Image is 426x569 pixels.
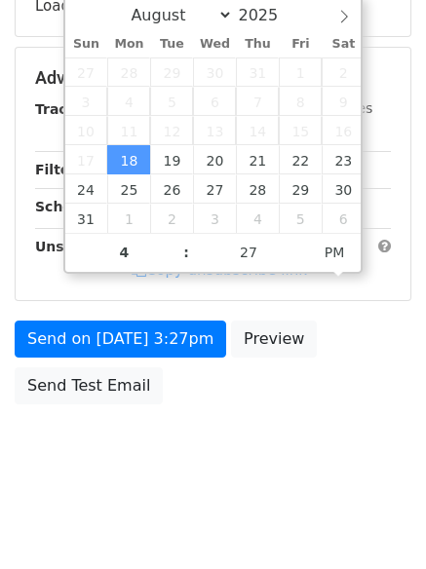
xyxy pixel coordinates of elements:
span: August 30, 2025 [322,174,365,204]
span: August 4, 2025 [107,87,150,116]
span: July 30, 2025 [193,57,236,87]
span: July 29, 2025 [150,57,193,87]
span: August 5, 2025 [150,87,193,116]
span: Mon [107,38,150,51]
span: July 27, 2025 [65,57,108,87]
span: August 20, 2025 [193,145,236,174]
span: August 28, 2025 [236,174,279,204]
span: August 31, 2025 [65,204,108,233]
span: August 29, 2025 [279,174,322,204]
span: August 19, 2025 [150,145,193,174]
span: : [183,233,189,272]
span: August 16, 2025 [322,116,365,145]
span: August 22, 2025 [279,145,322,174]
strong: Filters [35,162,85,177]
span: Click to toggle [308,233,362,272]
span: September 2, 2025 [150,204,193,233]
input: Hour [65,233,184,272]
span: Sat [322,38,365,51]
span: September 1, 2025 [107,204,150,233]
span: September 3, 2025 [193,204,236,233]
span: Sun [65,38,108,51]
span: Thu [236,38,279,51]
span: Tue [150,38,193,51]
span: August 13, 2025 [193,116,236,145]
span: July 31, 2025 [236,57,279,87]
span: Wed [193,38,236,51]
iframe: Chat Widget [329,475,426,569]
strong: Tracking [35,101,100,117]
span: August 8, 2025 [279,87,322,116]
a: Send Test Email [15,367,163,404]
span: August 12, 2025 [150,116,193,145]
strong: Unsubscribe [35,239,131,254]
span: August 6, 2025 [193,87,236,116]
span: August 26, 2025 [150,174,193,204]
h5: Advanced [35,67,391,89]
span: August 11, 2025 [107,116,150,145]
span: September 4, 2025 [236,204,279,233]
span: August 15, 2025 [279,116,322,145]
a: Send on [DATE] 3:27pm [15,321,226,358]
span: Fri [279,38,322,51]
strong: Schedule [35,199,105,214]
span: August 10, 2025 [65,116,108,145]
span: August 2, 2025 [322,57,365,87]
span: August 25, 2025 [107,174,150,204]
input: Year [233,6,303,24]
span: August 18, 2025 [107,145,150,174]
span: August 14, 2025 [236,116,279,145]
span: August 17, 2025 [65,145,108,174]
span: September 6, 2025 [322,204,365,233]
span: July 28, 2025 [107,57,150,87]
span: September 5, 2025 [279,204,322,233]
span: August 23, 2025 [322,145,365,174]
span: August 1, 2025 [279,57,322,87]
span: August 9, 2025 [322,87,365,116]
input: Minute [189,233,308,272]
span: August 21, 2025 [236,145,279,174]
span: August 7, 2025 [236,87,279,116]
a: Copy unsubscribe link [132,261,307,279]
span: August 3, 2025 [65,87,108,116]
span: August 24, 2025 [65,174,108,204]
a: Preview [231,321,317,358]
span: August 27, 2025 [193,174,236,204]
